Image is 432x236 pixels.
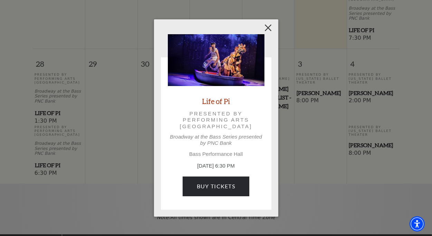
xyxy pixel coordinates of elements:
[410,216,425,232] div: Accessibility Menu
[168,151,265,157] p: Bass Performance Hall
[177,111,255,130] p: Presented by Performing Arts [GEOGRAPHIC_DATA]
[183,177,249,196] a: Buy Tickets
[261,21,275,35] button: Close
[168,162,265,170] p: [DATE] 6:30 PM
[168,134,265,146] p: Broadway at the Bass Series presented by PNC Bank
[168,34,265,86] img: Life of Pi
[202,96,230,106] a: Life of Pi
